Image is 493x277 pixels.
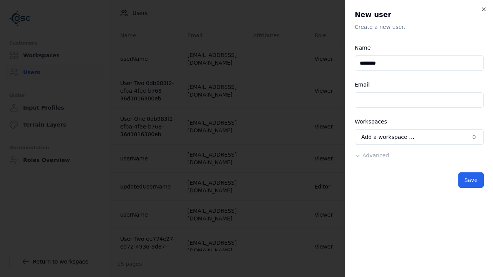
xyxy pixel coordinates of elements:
[355,82,370,88] label: Email
[355,118,387,125] label: Workspaces
[355,152,389,159] button: Advanced
[355,9,484,20] h2: New user
[458,172,484,188] button: Save
[355,45,371,51] label: Name
[362,152,389,159] span: Advanced
[355,23,484,31] p: Create a new user.
[361,133,414,141] span: Add a workspace …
